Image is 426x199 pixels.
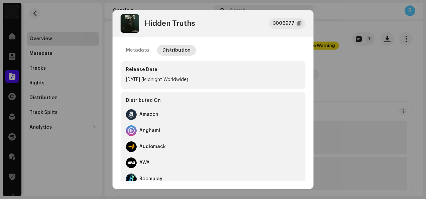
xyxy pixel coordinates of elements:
div: [DATE] (Midnight Worldwide) [126,76,300,84]
div: Distributed On [126,97,300,107]
div: Boomplay [139,176,162,182]
div: Amazon [139,112,158,117]
div: Release Date [126,66,300,73]
div: Hidden Truths [145,19,195,27]
img: 789c5f9e-c36d-4e2b-a977-428fae1e225b [121,14,139,33]
div: 3006977 [273,19,294,27]
div: Distribution [162,45,191,56]
div: Metadata [126,45,149,56]
div: Audiomack [139,144,166,149]
div: AWA [139,160,150,165]
div: Anghami [139,128,160,133]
